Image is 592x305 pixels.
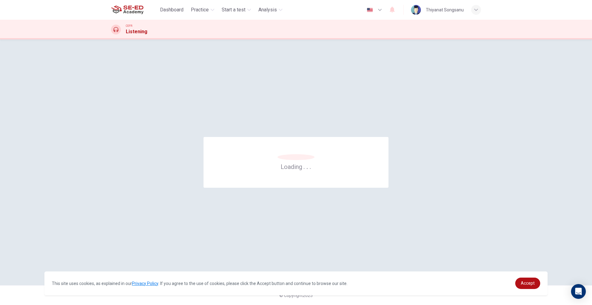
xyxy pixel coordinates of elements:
img: en [366,8,374,12]
button: Practice [188,4,217,15]
h1: Listening [126,28,147,35]
div: Thiyanat Songsanu [426,6,464,14]
h6: Loading [281,163,311,171]
button: Start a test [219,4,253,15]
a: SE-ED Academy logo [111,4,158,16]
span: © Copyright 2025 [279,293,313,298]
div: cookieconsent [44,271,548,295]
span: Practice [191,6,209,14]
h6: . [306,161,308,171]
button: Analysis [256,4,285,15]
a: Privacy Policy [132,281,158,286]
img: Profile picture [411,5,421,15]
a: dismiss cookie message [515,278,540,289]
h6: . [309,161,311,171]
img: SE-ED Academy logo [111,4,143,16]
span: Dashboard [160,6,183,14]
div: Open Intercom Messenger [571,284,586,299]
span: This site uses cookies, as explained in our . If you agree to the use of cookies, please click th... [52,281,347,286]
h6: . [303,161,305,171]
span: CEFR [126,24,132,28]
span: Analysis [258,6,277,14]
button: Dashboard [158,4,186,15]
span: Accept [521,281,535,286]
span: Start a test [222,6,245,14]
